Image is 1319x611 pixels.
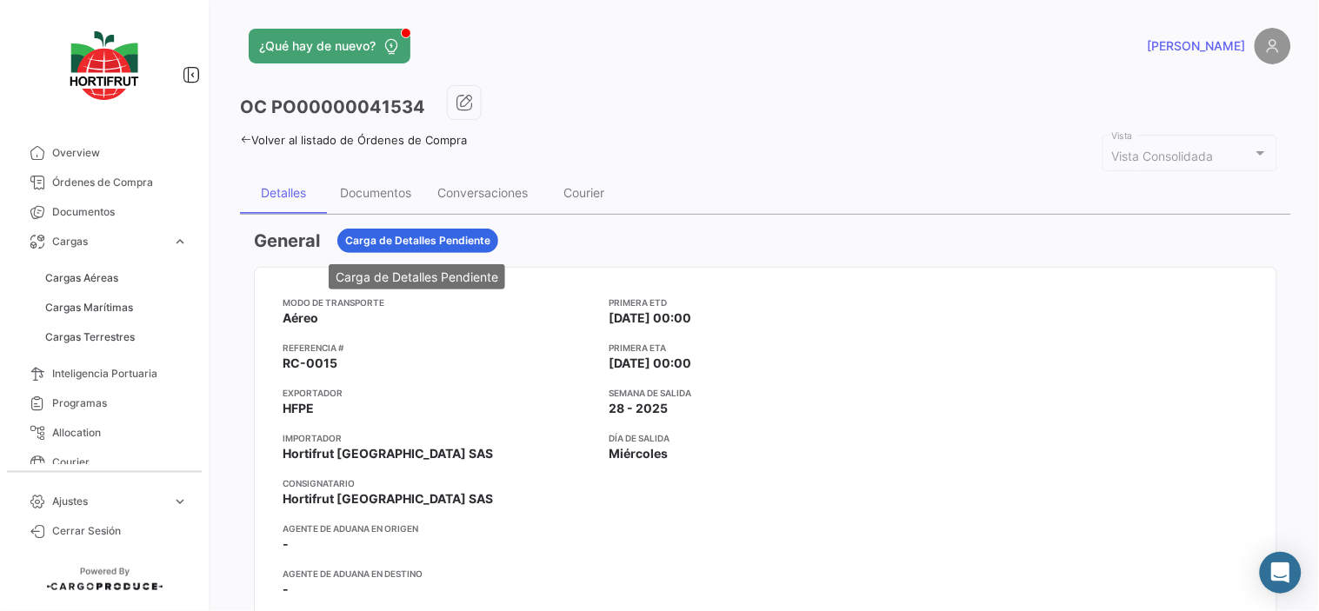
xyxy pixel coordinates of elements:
[610,309,692,327] span: [DATE] 00:00
[249,29,410,63] button: ¿Qué hay de nuevo?
[52,234,165,249] span: Cargas
[610,400,669,417] span: 28 - 2025
[345,233,490,249] span: Carga de Detalles Pendiente
[14,138,195,168] a: Overview
[1112,149,1214,163] mat-select-trigger: Vista Consolidada
[52,204,188,220] span: Documentos
[283,567,596,581] app-card-info-title: Agente de Aduana en Destino
[283,445,493,462] span: Hortifrut [GEOGRAPHIC_DATA] SAS
[52,145,188,161] span: Overview
[329,264,505,289] div: Carga de Detalles Pendiente
[283,521,596,535] app-card-info-title: Agente de Aduana en Origen
[52,366,188,382] span: Inteligencia Portuaria
[340,185,411,200] div: Documentos
[283,476,596,490] app-card-info-title: Consignatario
[14,359,195,389] a: Inteligencia Portuaria
[283,386,596,400] app-card-info-title: Exportador
[283,309,318,327] span: Aéreo
[283,535,289,553] span: -
[45,329,135,345] span: Cargas Terrestres
[52,494,165,509] span: Ajustes
[610,296,923,309] app-card-info-title: Primera ETD
[52,395,188,411] span: Programas
[254,229,320,253] h3: General
[38,324,195,350] a: Cargas Terrestres
[283,355,337,372] span: RC-0015
[283,490,493,508] span: Hortifrut [GEOGRAPHIC_DATA] SAS
[610,386,923,400] app-card-info-title: Semana de Salida
[1255,28,1291,64] img: placeholder-user.png
[14,168,195,197] a: Órdenes de Compra
[52,523,188,539] span: Cerrar Sesión
[261,185,306,200] div: Detalles
[240,95,425,119] h3: OC PO00000041534
[38,295,195,321] a: Cargas Marítimas
[283,296,596,309] app-card-info-title: Modo de Transporte
[172,494,188,509] span: expand_more
[283,581,289,598] span: -
[52,455,188,470] span: Courier
[61,21,148,110] img: logo-hortifrut.svg
[38,265,195,291] a: Cargas Aéreas
[14,448,195,477] a: Courier
[14,197,195,227] a: Documentos
[52,425,188,441] span: Allocation
[437,185,528,200] div: Conversaciones
[45,300,133,315] span: Cargas Marítimas
[1148,37,1246,55] span: [PERSON_NAME]
[564,185,605,200] div: Courier
[14,389,195,418] a: Programas
[283,431,596,445] app-card-info-title: Importador
[52,175,188,190] span: Órdenes de Compra
[610,341,923,355] app-card-info-title: Primera ETA
[283,400,314,417] span: HFPE
[1260,552,1302,594] div: Abrir Intercom Messenger
[45,270,118,286] span: Cargas Aéreas
[259,37,376,55] span: ¿Qué hay de nuevo?
[240,133,467,147] a: Volver al listado de Órdenes de Compra
[610,431,923,445] app-card-info-title: Día de Salida
[610,355,692,372] span: [DATE] 00:00
[14,418,195,448] a: Allocation
[610,445,669,462] span: Miércoles
[172,234,188,249] span: expand_more
[283,341,596,355] app-card-info-title: Referencia #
